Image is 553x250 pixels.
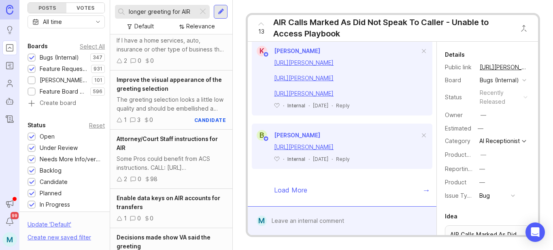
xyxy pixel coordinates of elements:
div: Details [445,50,465,60]
div: M [257,216,267,226]
div: M [2,232,17,247]
img: Canny Home [6,5,13,14]
label: Reporting Team [445,165,488,172]
div: Idea [445,212,457,221]
div: Posts [28,3,66,13]
div: Relevance [186,22,215,31]
div: · [308,156,310,162]
time: [DATE] [313,103,328,109]
div: Public link [445,63,473,72]
span: [PERSON_NAME] [274,132,320,139]
div: 98 [150,175,157,184]
div: Candidate [40,177,68,186]
a: [URL][PERSON_NAME] [274,143,334,150]
a: B[PERSON_NAME] [252,130,320,141]
a: Improve the visual appearance of the greeting selectionThe greeting selection looks a little low ... [110,71,232,130]
div: — [479,165,485,173]
div: — [481,111,486,120]
label: ProductboardID [445,151,488,158]
a: Changelog [2,112,17,126]
div: All time [43,17,62,26]
div: Bugs (Internal) [480,76,519,85]
div: 3 [137,115,140,124]
span: Attorney/Court Staff instructions for AIR [117,135,218,151]
p: 101 [94,77,102,83]
span: Decisions made show VA said the greeting [117,234,211,250]
button: Close button [516,20,532,36]
a: Enable data keys on AIR accounts for transfers100 [110,189,232,228]
button: Notifications [2,214,17,229]
div: Reply [336,156,350,162]
a: Users [2,76,17,91]
div: Create new saved filter [28,233,91,242]
button: Announcements [2,197,17,211]
a: Autopilot [2,94,17,109]
div: 0 [137,214,141,223]
div: 1 [124,214,127,223]
div: Select All [80,44,105,49]
div: Bugs (Internal) [40,53,79,62]
div: Planned [40,189,62,198]
input: Search... [129,7,195,16]
p: 931 [94,66,102,72]
div: Open [40,132,55,141]
div: Owner [445,111,473,120]
div: Boards [28,41,48,51]
div: — [479,178,485,187]
div: If I have a home services, auto, insurance or other type of business that has a fairly straight f... [117,36,226,54]
div: 0 [150,56,154,65]
div: · [283,102,284,109]
div: Under Review [40,143,78,152]
a: Ideas [2,23,17,37]
div: The greeting selection looks a little low quality and should be embellished a little considering ... [117,95,226,113]
div: · [308,102,310,109]
div: Votes [66,3,105,13]
div: B [257,130,267,141]
div: Default [134,22,154,31]
div: Open Intercom Messenger [525,222,545,242]
div: Feature Board Sandbox [DATE] [40,87,86,96]
div: AI Receptionist [479,138,520,144]
div: Category [445,137,473,145]
div: [PERSON_NAME] (Public) [40,76,88,85]
span: [PERSON_NAME] [274,47,320,54]
div: In Progress [40,200,70,209]
div: Status [445,93,473,102]
div: 0 [138,175,141,184]
div: 0 [150,214,153,223]
div: — [481,150,486,159]
div: 0 [149,115,153,124]
a: [URL][PERSON_NAME] [477,62,530,73]
a: [URL][PERSON_NAME] [274,90,334,97]
p: 347 [93,54,102,61]
svg: toggle icon [91,19,104,25]
div: Some Pros could benefit from ACS instructions. CALL: [URL][PERSON_NAME] [117,154,226,172]
div: candidate [194,117,226,124]
div: Status [28,120,46,130]
a: Create board [28,100,105,107]
div: Reply [336,102,350,109]
button: ProductboardID [478,150,489,160]
div: Internal [287,102,305,109]
div: Update ' Default ' [28,220,71,233]
div: Feature Requests (Internal) [40,64,87,73]
span: Improve the visual appearance of the greeting selection [117,76,222,92]
time: [DATE] [313,156,328,162]
div: 2 [124,56,127,65]
a: K[PERSON_NAME] [252,46,320,56]
div: → [422,186,436,194]
div: Backlog [40,166,62,175]
label: Issue Type [445,192,474,199]
a: Portal [2,41,17,55]
div: 1 [124,115,127,124]
a: Attorney/Court Staff instructions for AIRSome Pros could benefit from ACS instructions. CALL: [UR... [110,130,232,189]
div: Estimated [445,126,471,131]
div: 0 [138,56,141,65]
img: member badge [263,51,269,58]
div: Bug [479,191,490,200]
label: Product [445,179,466,186]
span: 13 [258,27,264,36]
img: member badge [263,136,269,142]
div: · [332,102,333,109]
div: · [332,156,333,162]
